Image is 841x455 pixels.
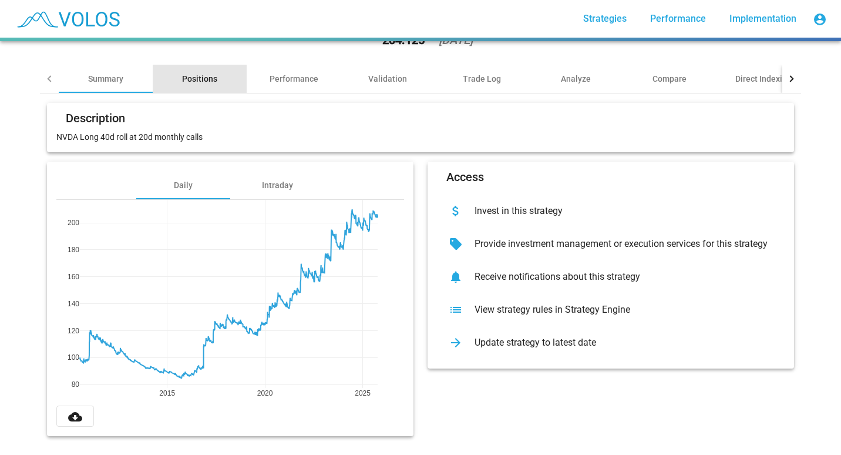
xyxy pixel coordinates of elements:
div: Summary [88,73,123,85]
div: Trade Log [463,73,501,85]
a: Strategies [574,8,636,29]
mat-icon: attach_money [446,202,465,220]
button: Update strategy to latest date [437,326,785,359]
div: Validation [368,73,407,85]
p: NVDA Long 40d roll at 20d monthly calls [56,131,785,143]
mat-icon: cloud_download [68,410,82,424]
div: Intraday [262,179,293,191]
mat-icon: sell [446,235,465,253]
button: View strategy rules in Strategy Engine [437,293,785,326]
a: Performance [641,8,715,29]
mat-icon: arrow_forward [446,333,465,352]
button: Provide investment management or execution services for this strategy [437,227,785,260]
summary: DescriptionNVDA Long 40d roll at 20d monthly callsDailyIntradayAccessInvest in this strategyProvi... [40,93,801,446]
span: Performance [650,13,706,24]
a: Implementation [720,8,806,29]
mat-icon: account_circle [813,12,827,26]
div: Update strategy to latest date [465,337,775,349]
button: Invest in this strategy [437,195,785,227]
div: Provide investment management or execution services for this strategy [465,238,775,250]
div: Positions [182,73,217,85]
span: Implementation [729,13,796,24]
div: Receive notifications about this strategy [465,271,775,283]
img: blue_transparent.png [9,4,126,34]
mat-icon: notifications [446,267,465,286]
div: Invest in this strategy [465,205,775,217]
div: View strategy rules in Strategy Engine [465,304,775,316]
span: Strategies [583,13,627,24]
div: Compare [652,73,687,85]
div: 204.125 [382,34,425,46]
mat-icon: list [446,300,465,319]
div: [DATE] [439,34,473,46]
div: Daily [174,179,193,191]
div: Analyze [561,73,591,85]
div: Direct Indexing [735,73,792,85]
button: Receive notifications about this strategy [437,260,785,293]
div: Performance [270,73,318,85]
mat-card-title: Access [446,171,484,183]
mat-card-title: Description [66,112,125,124]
